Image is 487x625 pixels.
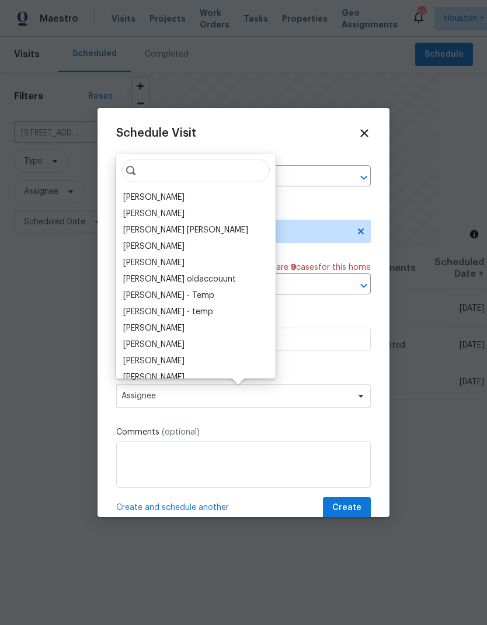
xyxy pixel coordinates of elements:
[332,501,361,515] span: Create
[123,355,185,367] div: [PERSON_NAME]
[123,339,185,350] div: [PERSON_NAME]
[123,371,185,383] div: [PERSON_NAME]
[116,502,229,513] span: Create and schedule another
[291,263,296,272] span: 9
[123,241,185,252] div: [PERSON_NAME]
[254,262,371,273] span: There are case s for this home
[123,290,214,301] div: [PERSON_NAME] - Temp
[116,426,371,438] label: Comments
[356,169,372,186] button: Open
[116,154,371,165] label: Home
[121,391,350,401] span: Assignee
[116,127,196,139] span: Schedule Visit
[123,273,236,285] div: [PERSON_NAME] oldaccouunt
[162,428,200,436] span: (optional)
[123,306,213,318] div: [PERSON_NAME] - temp
[356,277,372,294] button: Open
[123,257,185,269] div: [PERSON_NAME]
[123,322,185,334] div: [PERSON_NAME]
[123,192,185,203] div: [PERSON_NAME]
[323,497,371,519] button: Create
[358,127,371,140] span: Close
[123,224,248,236] div: [PERSON_NAME] [PERSON_NAME]
[123,208,185,220] div: [PERSON_NAME]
